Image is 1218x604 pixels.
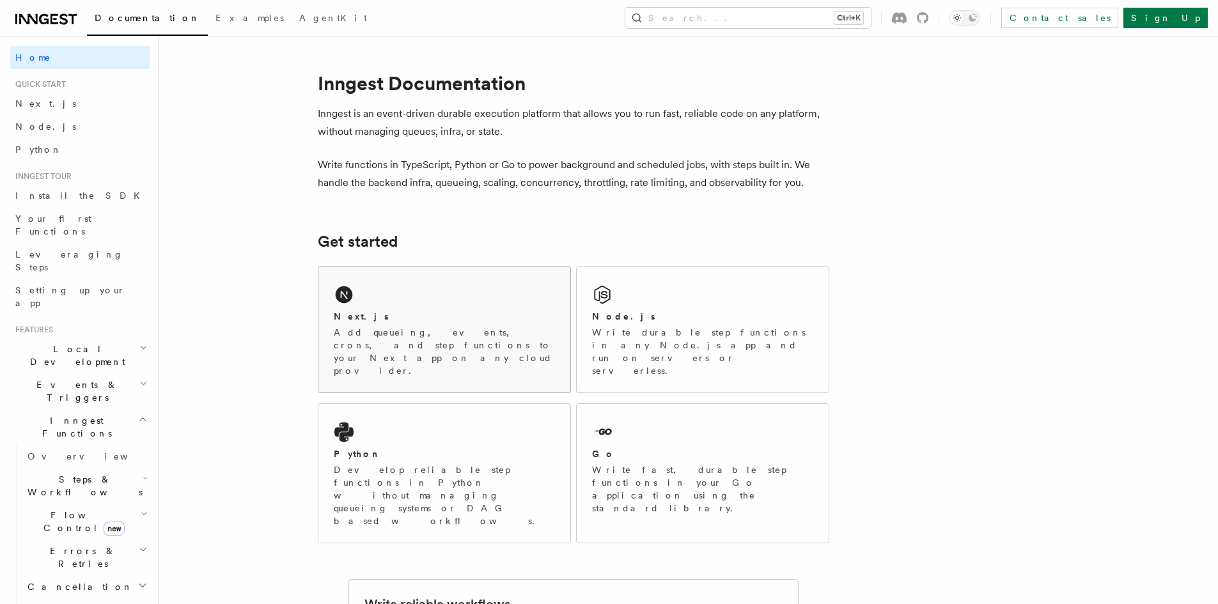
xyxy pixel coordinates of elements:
[576,266,829,393] a: Node.jsWrite durable step functions in any Node.js app and run on servers or serverless.
[22,473,143,499] span: Steps & Workflows
[10,337,150,373] button: Local Development
[10,79,66,89] span: Quick start
[10,92,150,115] a: Next.js
[22,545,139,570] span: Errors & Retries
[87,4,208,36] a: Documentation
[318,72,829,95] h1: Inngest Documentation
[318,156,829,192] p: Write functions in TypeScript, Python or Go to power background and scheduled jobs, with steps bu...
[592,326,813,377] p: Write durable step functions in any Node.js app and run on servers or serverless.
[318,105,829,141] p: Inngest is an event-driven durable execution platform that allows you to run fast, reliable code ...
[15,121,76,132] span: Node.js
[334,326,555,377] p: Add queueing, events, crons, and step functions to your Next app on any cloud provider.
[22,468,150,504] button: Steps & Workflows
[592,463,813,515] p: Write fast, durable step functions in your Go application using the standard library.
[625,8,871,28] button: Search...Ctrl+K
[1001,8,1118,28] a: Contact sales
[318,266,571,393] a: Next.jsAdd queueing, events, crons, and step functions to your Next app on any cloud provider.
[22,445,150,468] a: Overview
[22,504,150,539] button: Flow Controlnew
[15,144,62,155] span: Python
[576,403,829,543] a: GoWrite fast, durable step functions in your Go application using the standard library.
[22,580,133,593] span: Cancellation
[10,409,150,445] button: Inngest Functions
[10,184,150,207] a: Install the SDK
[10,414,138,440] span: Inngest Functions
[15,190,148,201] span: Install the SDK
[10,243,150,279] a: Leveraging Steps
[22,539,150,575] button: Errors & Retries
[215,13,284,23] span: Examples
[299,13,367,23] span: AgentKit
[1123,8,1208,28] a: Sign Up
[10,115,150,138] a: Node.js
[95,13,200,23] span: Documentation
[27,451,159,461] span: Overview
[15,249,123,272] span: Leveraging Steps
[318,233,398,251] a: Get started
[22,509,141,534] span: Flow Control
[104,522,125,536] span: new
[292,4,375,35] a: AgentKit
[592,447,615,460] h2: Go
[10,325,53,335] span: Features
[15,285,125,308] span: Setting up your app
[334,463,555,527] p: Develop reliable step functions in Python without managing queueing systems or DAG based workflows.
[10,373,150,409] button: Events & Triggers
[334,310,389,323] h2: Next.js
[592,310,655,323] h2: Node.js
[10,46,150,69] a: Home
[834,12,863,24] kbd: Ctrl+K
[10,378,139,404] span: Events & Triggers
[949,10,980,26] button: Toggle dark mode
[15,51,51,64] span: Home
[15,98,76,109] span: Next.js
[10,343,139,368] span: Local Development
[208,4,292,35] a: Examples
[10,171,72,182] span: Inngest tour
[334,447,381,460] h2: Python
[10,207,150,243] a: Your first Functions
[15,213,91,236] span: Your first Functions
[318,403,571,543] a: PythonDevelop reliable step functions in Python without managing queueing systems or DAG based wo...
[10,138,150,161] a: Python
[22,575,150,598] button: Cancellation
[10,279,150,314] a: Setting up your app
